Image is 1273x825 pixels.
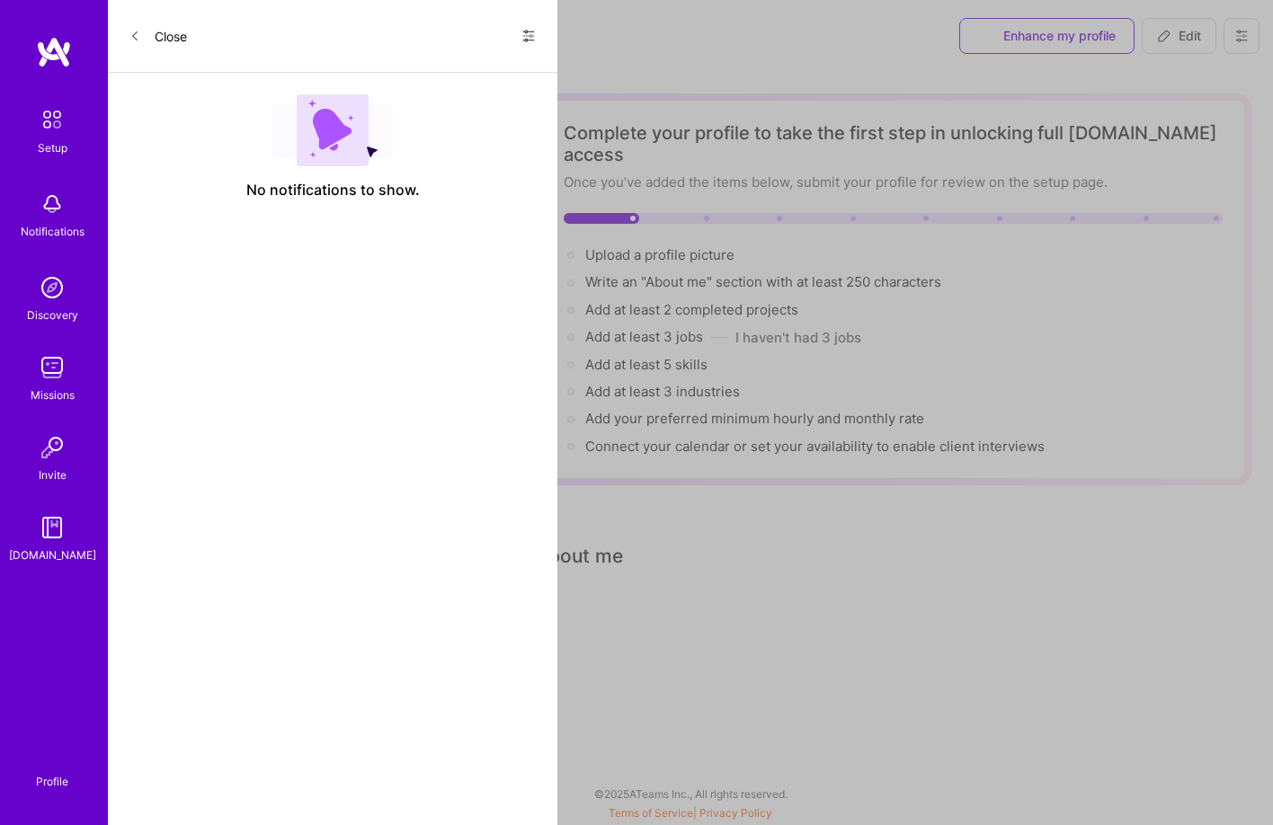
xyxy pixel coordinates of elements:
button: Close [129,22,187,50]
img: Invite [34,430,70,466]
div: Profile [36,772,68,789]
img: logo [36,36,72,68]
img: guide book [34,510,70,546]
a: Profile [30,753,75,789]
div: Invite [39,466,67,484]
img: teamwork [34,350,70,386]
div: Setup [38,138,67,157]
div: Missions [31,386,75,404]
div: Discovery [27,306,78,324]
div: [DOMAIN_NAME] [9,546,96,564]
img: bell [34,186,70,222]
img: discovery [34,270,70,306]
span: No notifications to show. [246,181,420,200]
div: Notifications [21,222,85,241]
img: setup [33,101,71,138]
img: empty [273,94,392,166]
